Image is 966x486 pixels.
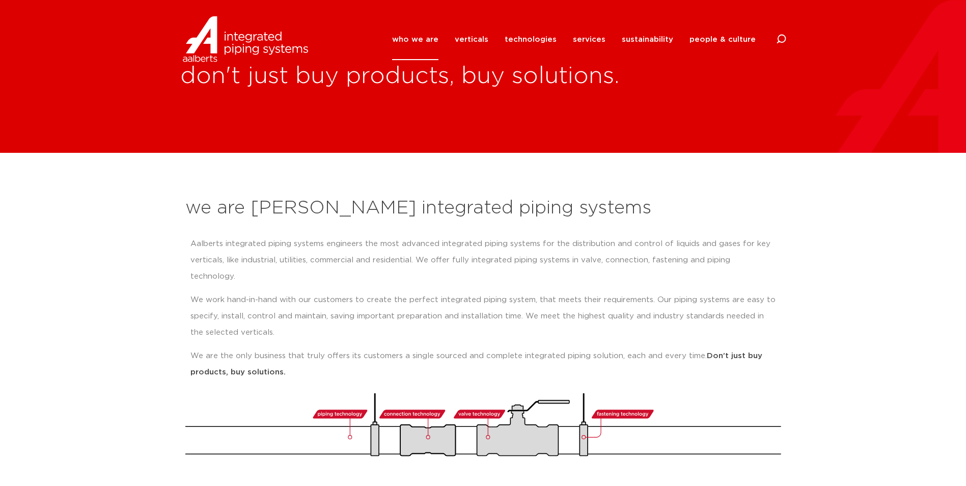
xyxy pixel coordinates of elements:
p: Aalberts integrated piping systems engineers the most advanced integrated piping systems for the ... [190,236,776,285]
a: who we are [392,19,438,60]
a: sustainability [622,19,673,60]
a: verticals [455,19,488,60]
a: technologies [505,19,557,60]
p: We are the only business that truly offers its customers a single sourced and complete integrated... [190,348,776,381]
a: people & culture [689,19,756,60]
nav: Menu [392,19,756,60]
p: We work hand-in-hand with our customers to create the perfect integrated piping system, that meet... [190,292,776,341]
h2: we are [PERSON_NAME] integrated piping systems [185,196,781,221]
a: services [573,19,605,60]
